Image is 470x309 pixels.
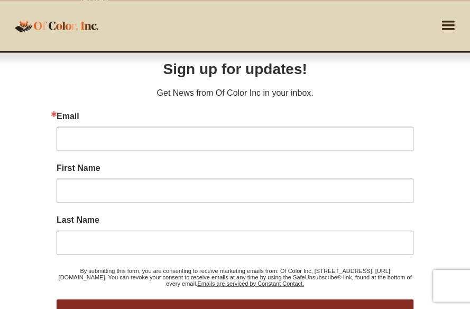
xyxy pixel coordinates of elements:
[57,163,413,172] label: First Name
[57,58,413,80] h2: Sign up for updates!
[57,215,413,224] label: Last Name
[57,112,413,120] label: Email
[12,13,102,38] a: home
[57,86,413,99] p: Get News from Of Color Inc in your inbox.
[197,280,304,286] a: Emails are serviced by Constant Contact.
[57,267,413,286] p: By submitting this form, you are consenting to receive marketing emails from: Of Color Inc, [STRE...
